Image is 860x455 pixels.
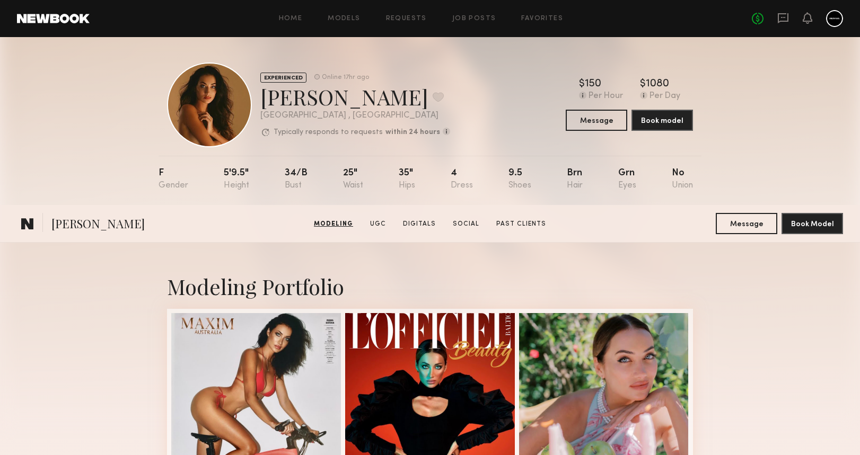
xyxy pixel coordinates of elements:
a: Modeling [310,219,357,229]
div: $ [640,79,646,90]
a: Favorites [521,15,563,22]
div: [GEOGRAPHIC_DATA] , [GEOGRAPHIC_DATA] [260,111,450,120]
button: Book Model [782,213,843,234]
a: Models [328,15,360,22]
a: Digitals [399,219,440,229]
a: Job Posts [452,15,496,22]
p: Typically responds to requests [274,129,383,136]
div: 9.5 [508,168,531,190]
a: Past Clients [492,219,550,229]
div: 150 [585,79,601,90]
a: Home [279,15,303,22]
div: 25" [343,168,363,190]
div: Per Day [650,92,680,101]
button: Message [716,213,777,234]
div: 4 [451,168,473,190]
div: [PERSON_NAME] [260,83,450,111]
a: Social [449,219,484,229]
a: Book Model [782,219,843,228]
div: 35" [399,168,415,190]
div: No [672,168,693,190]
div: 1080 [646,79,669,90]
div: F [159,168,188,190]
a: Requests [386,15,427,22]
div: $ [579,79,585,90]
div: 5'9.5" [224,168,249,190]
div: Brn [567,168,583,190]
button: Book model [631,110,693,131]
a: UGC [366,219,390,229]
div: EXPERIENCED [260,73,306,83]
div: 34/b [285,168,308,190]
div: Per Hour [589,92,623,101]
button: Message [566,110,627,131]
b: within 24 hours [385,129,440,136]
div: Online 17hr ago [322,74,369,81]
span: [PERSON_NAME] [51,216,145,234]
div: Modeling Portfolio [167,272,693,300]
div: Grn [618,168,636,190]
